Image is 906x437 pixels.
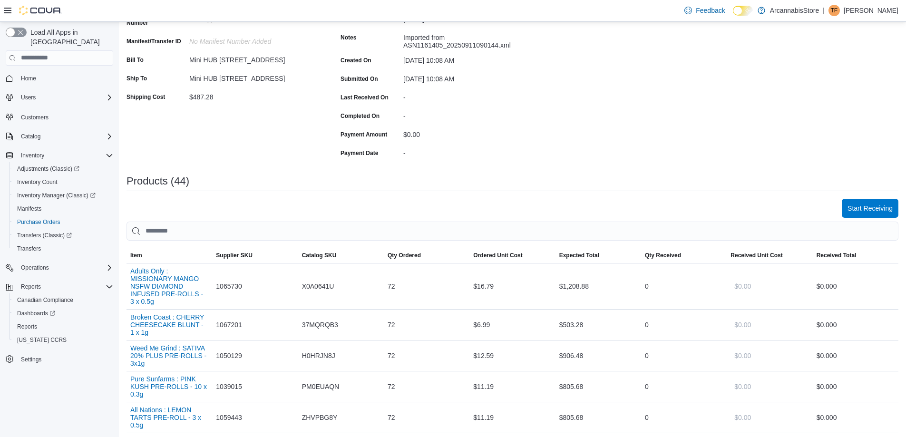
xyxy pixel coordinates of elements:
[823,5,825,16] p: |
[555,377,641,396] div: $805.68
[2,149,117,162] button: Inventory
[216,381,242,392] span: 1039015
[733,6,753,16] input: Dark Mode
[17,72,113,84] span: Home
[10,202,117,215] button: Manifests
[302,381,340,392] span: PM0EUAQN
[13,308,113,319] span: Dashboards
[17,73,40,84] a: Home
[216,319,242,330] span: 1067201
[384,377,469,396] div: 72
[17,92,113,103] span: Users
[13,216,64,228] a: Purchase Orders
[10,293,117,307] button: Canadian Compliance
[696,6,725,15] span: Feedback
[641,346,727,365] div: 0
[555,346,641,365] div: $906.48
[844,5,898,16] p: [PERSON_NAME]
[130,344,208,367] button: Weed Me Grind : SATIVA 20% PLUS PRE-ROLLS - 3x1g
[17,131,113,142] span: Catalog
[127,75,147,82] label: Ship To
[21,133,40,140] span: Catalog
[731,346,755,365] button: $0.00
[727,248,812,263] button: Received Unit Cost
[13,190,113,201] span: Inventory Manager (Classic)
[13,230,113,241] span: Transfers (Classic)
[848,204,893,213] span: Start Receiving
[10,242,117,255] button: Transfers
[10,320,117,333] button: Reports
[341,131,387,138] label: Payment Amount
[13,190,99,201] a: Inventory Manager (Classic)
[403,53,531,64] div: [DATE] 10:08 AM
[216,350,242,361] span: 1050129
[13,163,113,175] span: Adjustments (Classic)
[817,252,857,259] span: Received Total
[384,315,469,334] div: 72
[302,252,337,259] span: Catalog SKU
[17,281,45,292] button: Reports
[130,313,208,336] button: Broken Coast : CHERRY CHEESECAKE BLUNT - 1 x 1g
[13,294,113,306] span: Canadian Compliance
[13,163,83,175] a: Adjustments (Classic)
[21,94,36,101] span: Users
[469,377,555,396] div: $11.19
[13,321,113,332] span: Reports
[734,382,751,391] span: $0.00
[13,203,45,214] a: Manifests
[10,175,117,189] button: Inventory Count
[469,346,555,365] div: $12.59
[2,352,117,366] button: Settings
[469,408,555,427] div: $11.19
[10,333,117,347] button: [US_STATE] CCRS
[384,346,469,365] div: 72
[469,248,555,263] button: Ordered Unit Cost
[473,252,522,259] span: Ordered Unit Cost
[189,34,317,45] div: No Manifest Number added
[302,350,335,361] span: H0HRJN8J
[17,323,37,330] span: Reports
[555,277,641,296] div: $1,208.88
[216,281,242,292] span: 1065730
[130,406,208,429] button: All Nations : LEMON TARTS PRE-ROLL - 3 x 0.5g
[130,375,208,398] button: Pure Sunfarms : PINK KUSH PRE-ROLLS - 10 x 0.3g
[645,252,681,259] span: Qty Received
[341,57,371,64] label: Created On
[469,277,555,296] div: $16.79
[559,252,599,259] span: Expected Total
[13,216,113,228] span: Purchase Orders
[17,192,96,199] span: Inventory Manager (Classic)
[681,1,729,20] a: Feedback
[302,412,338,423] span: ZHVPBG8Y
[19,6,62,15] img: Cova
[6,68,113,391] nav: Complex example
[21,75,36,82] span: Home
[734,282,751,291] span: $0.00
[17,205,41,213] span: Manifests
[341,112,380,120] label: Completed On
[17,232,72,239] span: Transfers (Classic)
[341,75,378,83] label: Submitted On
[388,252,421,259] span: Qty Ordered
[734,351,751,360] span: $0.00
[2,91,117,104] button: Users
[127,56,144,64] label: Bill To
[13,334,113,346] span: Washington CCRS
[831,5,838,16] span: TF
[17,262,113,273] span: Operations
[13,176,61,188] a: Inventory Count
[731,277,755,296] button: $0.00
[17,262,53,273] button: Operations
[731,315,755,334] button: $0.00
[127,248,212,263] button: Item
[17,92,39,103] button: Users
[17,112,52,123] a: Customers
[555,248,641,263] button: Expected Total
[21,264,49,272] span: Operations
[813,248,898,263] button: Received Total
[2,71,117,85] button: Home
[17,178,58,186] span: Inventory Count
[731,408,755,427] button: $0.00
[555,408,641,427] div: $805.68
[641,315,727,334] div: 0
